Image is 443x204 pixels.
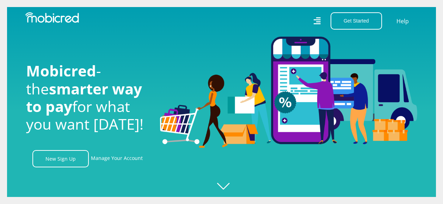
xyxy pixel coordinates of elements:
[32,150,89,167] a: New Sign Up
[25,12,79,23] img: Mobicred
[91,150,143,167] a: Manage Your Account
[26,62,149,133] h1: - the for what you want [DATE]!
[331,12,382,30] button: Get Started
[396,17,409,26] a: Help
[160,37,417,148] img: Welcome to Mobicred
[26,61,96,81] span: Mobicred
[26,79,142,116] span: smarter way to pay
